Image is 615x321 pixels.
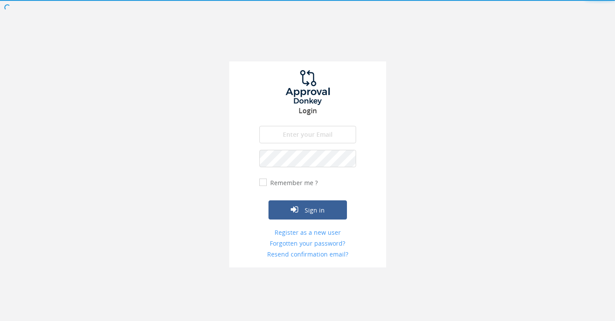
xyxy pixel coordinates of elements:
a: Resend confirmation email? [259,250,356,259]
input: Enter your Email [259,126,356,143]
button: Sign in [268,200,347,220]
img: logo.png [275,70,340,105]
h3: Login [229,107,386,115]
a: Register as a new user [259,228,356,237]
label: Remember me ? [268,179,318,187]
a: Forgotten your password? [259,239,356,248]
